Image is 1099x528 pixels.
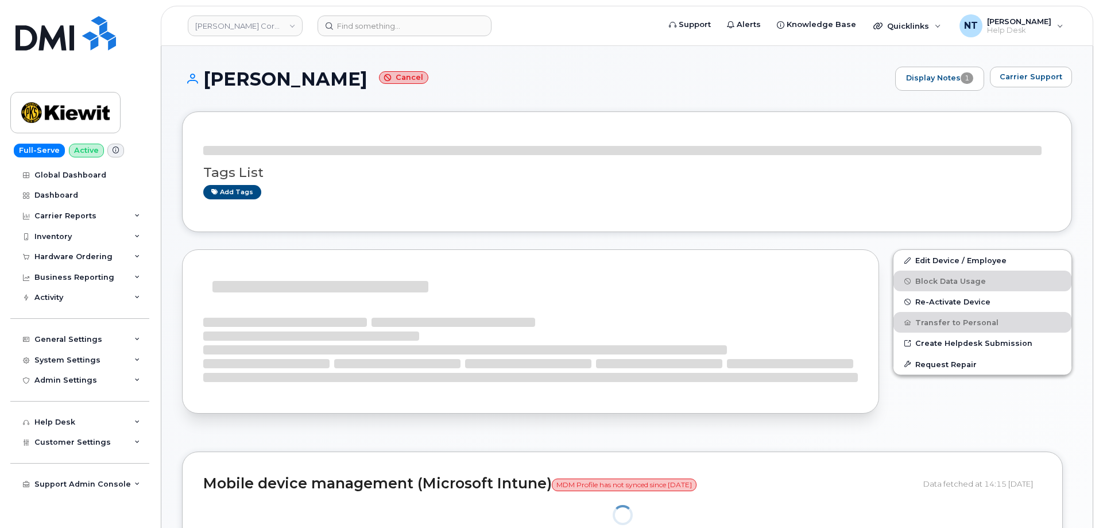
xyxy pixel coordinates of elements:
[379,71,428,84] small: Cancel
[893,354,1071,375] button: Request Repair
[893,312,1071,333] button: Transfer to Personal
[893,333,1071,353] a: Create Helpdesk Submission
[895,67,984,91] a: Display Notes1
[552,479,696,491] span: MDM Profile has not synced since [DATE]
[203,476,915,492] h2: Mobile device management (Microsoft Intune)
[203,165,1051,180] h3: Tags List
[923,473,1042,495] div: Data fetched at 14:15 [DATE]
[893,250,1071,271] a: Edit Device / Employee
[182,69,889,89] h1: [PERSON_NAME]
[203,185,261,199] a: Add tags
[915,298,990,306] span: Re-Activate Device
[990,67,1072,87] button: Carrier Support
[1000,71,1062,82] span: Carrier Support
[893,291,1071,312] button: Re-Activate Device
[961,72,973,84] span: 1
[893,271,1071,291] button: Block Data Usage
